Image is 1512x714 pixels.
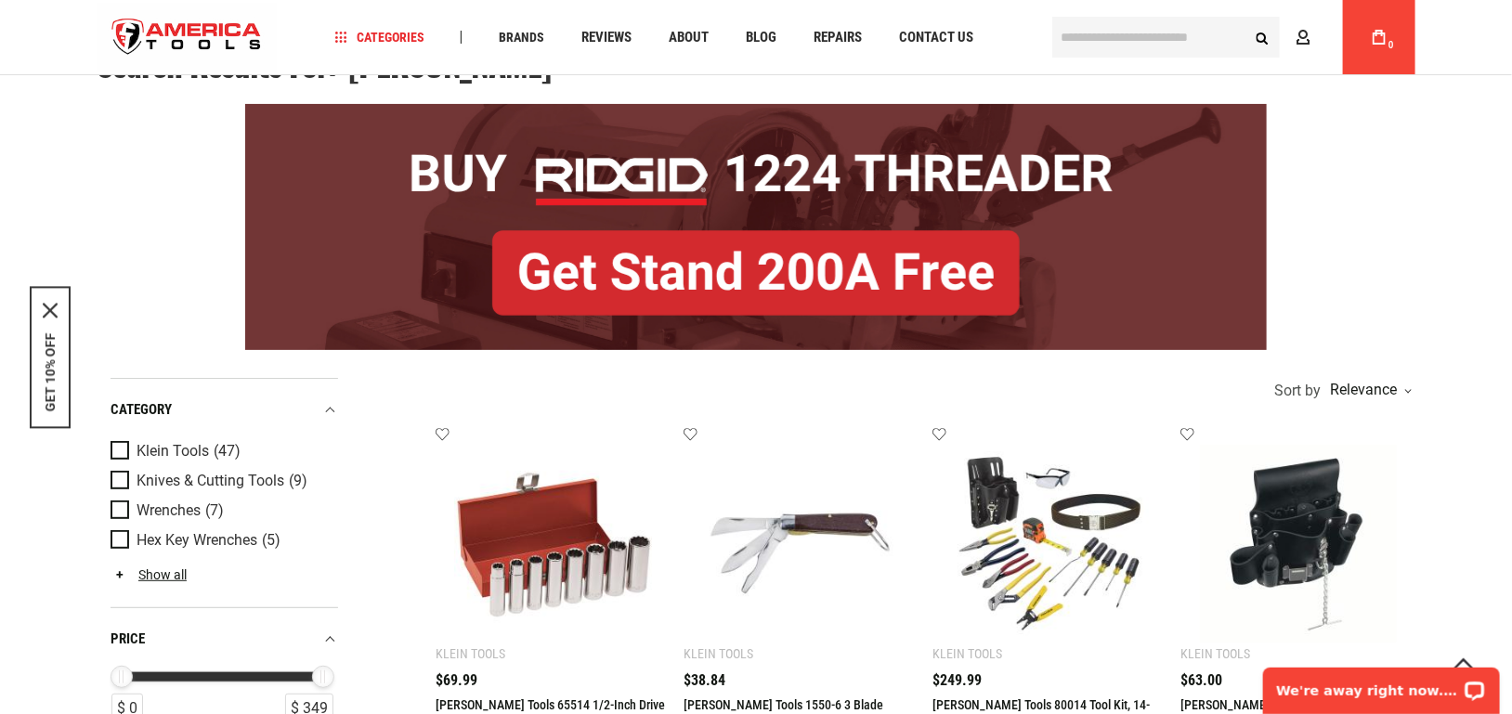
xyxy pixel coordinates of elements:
[436,646,505,661] div: Klein Tools
[1251,656,1512,714] iframe: LiveChat chat widget
[111,500,333,521] a: Wrenches (7)
[245,104,1267,118] a: BOGO: Buy RIDGID® 1224 Threader, Get Stand 200A Free!
[327,25,433,50] a: Categories
[214,444,241,460] span: (47)
[245,104,1267,350] img: BOGO: Buy RIDGID® 1224 Threader, Get Stand 200A Free!
[932,646,1002,661] div: Klein Tools
[289,474,307,489] span: (9)
[262,533,280,549] span: (5)
[499,31,544,44] span: Brands
[1325,383,1411,397] div: Relevance
[1245,19,1280,55] button: Search
[137,502,201,519] span: Wrenches
[97,3,277,72] img: America Tools
[1388,40,1394,50] span: 0
[43,303,58,318] svg: close icon
[805,25,870,50] a: Repairs
[111,397,338,422] div: category
[436,673,477,688] span: $69.99
[111,471,333,491] a: Knives & Cutting Tools (9)
[43,303,58,318] button: Close
[814,31,862,45] span: Repairs
[684,646,754,661] div: Klein Tools
[454,445,652,643] img: Klein Tools 65514 1/2-Inch Drive Deep Socket Wrench Set, 8-Piece
[205,503,224,519] span: (7)
[1200,445,1398,643] img: Klein Tools 5178 8-Pocket Tool Pouch
[111,627,338,652] div: price
[111,441,333,461] a: Klein Tools (47)
[97,3,277,72] a: store logo
[335,31,424,44] span: Categories
[684,673,726,688] span: $38.84
[1274,383,1321,398] span: Sort by
[951,445,1149,643] img: Klein Tools 80014 Tool Kit, 14-Piece
[1181,673,1223,688] span: $63.00
[111,567,187,582] a: Show all
[737,25,785,50] a: Blog
[932,673,982,688] span: $249.99
[703,445,901,643] img: Klein Tools 1550-6 3 Blade Pocket Knife with Screwdriver
[899,31,973,45] span: Contact Us
[660,25,717,50] a: About
[137,532,257,549] span: Hex Key Wrenches
[669,31,709,45] span: About
[1181,646,1251,661] div: Klein Tools
[746,31,776,45] span: Blog
[891,25,982,50] a: Contact Us
[111,530,333,551] a: Hex Key Wrenches (5)
[573,25,640,50] a: Reviews
[581,31,632,45] span: Reviews
[137,443,209,460] span: Klein Tools
[137,473,284,489] span: Knives & Cutting Tools
[43,332,58,411] button: GET 10% OFF
[490,25,553,50] a: Brands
